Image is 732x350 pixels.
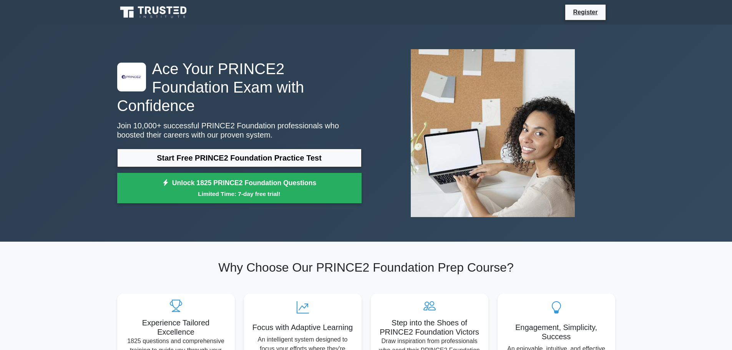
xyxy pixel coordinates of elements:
[123,318,229,337] h5: Experience Tailored Excellence
[117,121,362,139] p: Join 10,000+ successful PRINCE2 Foundation professionals who boosted their careers with our prove...
[127,189,352,198] small: Limited Time: 7-day free trial!
[117,60,362,115] h1: Ace Your PRINCE2 Foundation Exam with Confidence
[504,323,609,341] h5: Engagement, Simplicity, Success
[117,173,362,204] a: Unlock 1825 PRINCE2 Foundation QuestionsLimited Time: 7-day free trial!
[117,260,615,275] h2: Why Choose Our PRINCE2 Foundation Prep Course?
[568,7,602,17] a: Register
[117,149,362,167] a: Start Free PRINCE2 Foundation Practice Test
[250,323,355,332] h5: Focus with Adaptive Learning
[377,318,482,337] h5: Step into the Shoes of PRINCE2 Foundation Victors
